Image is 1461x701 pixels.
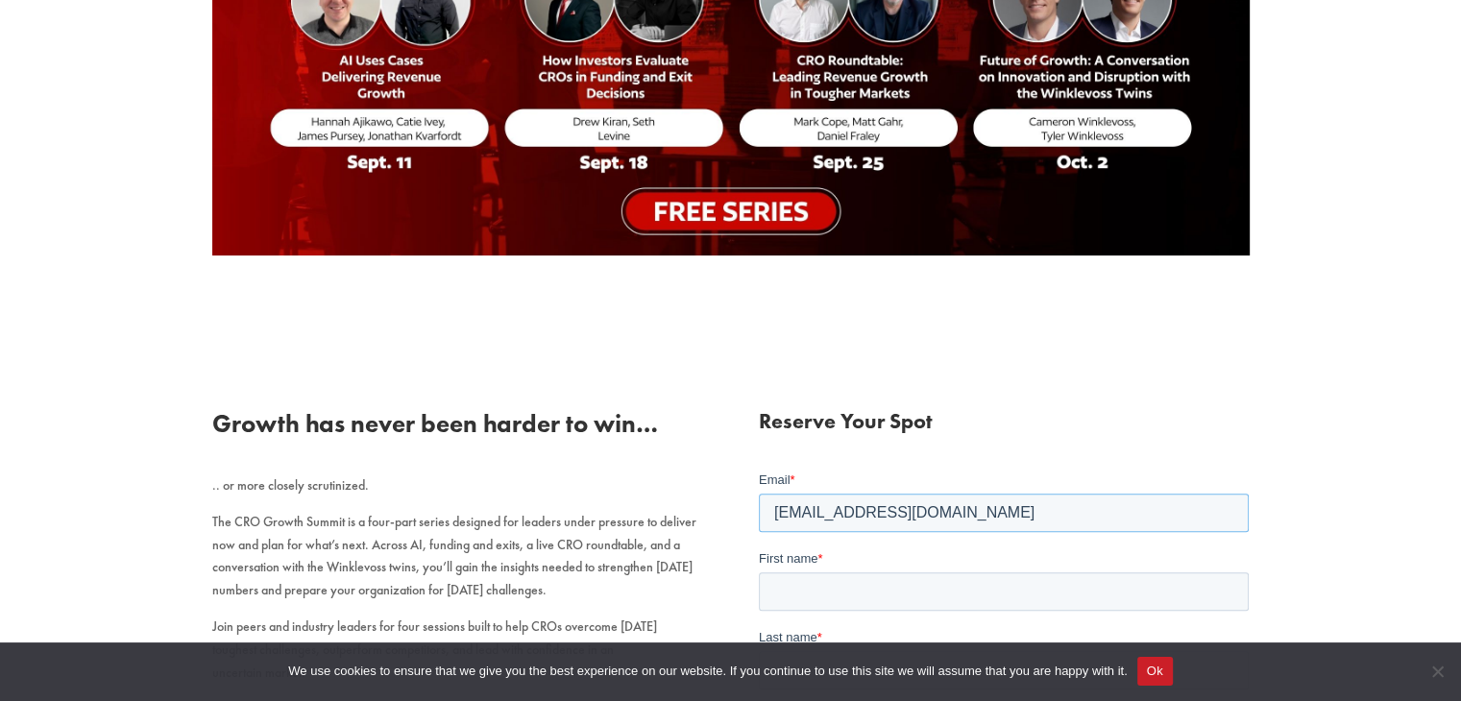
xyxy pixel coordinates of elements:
span: We use cookies to ensure that we give you the best experience on our website. If you continue to ... [288,662,1127,681]
strong: Why we ask for this [2,259,101,271]
span: .. or more closely scrutinized. [212,476,369,494]
button: Ok [1137,657,1173,686]
span: Join peers and industry leaders for four sessions built to help CROs overcome [DATE] toughest cha... [212,617,657,681]
span: The CRO Growth Summit is a four-part series designed for leaders under pressure to deliver now an... [212,513,696,598]
h2: Growth has never been harder to win… [212,411,702,446]
span: No [1427,662,1447,681]
h3: Reserve Your Spot [759,411,1249,442]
